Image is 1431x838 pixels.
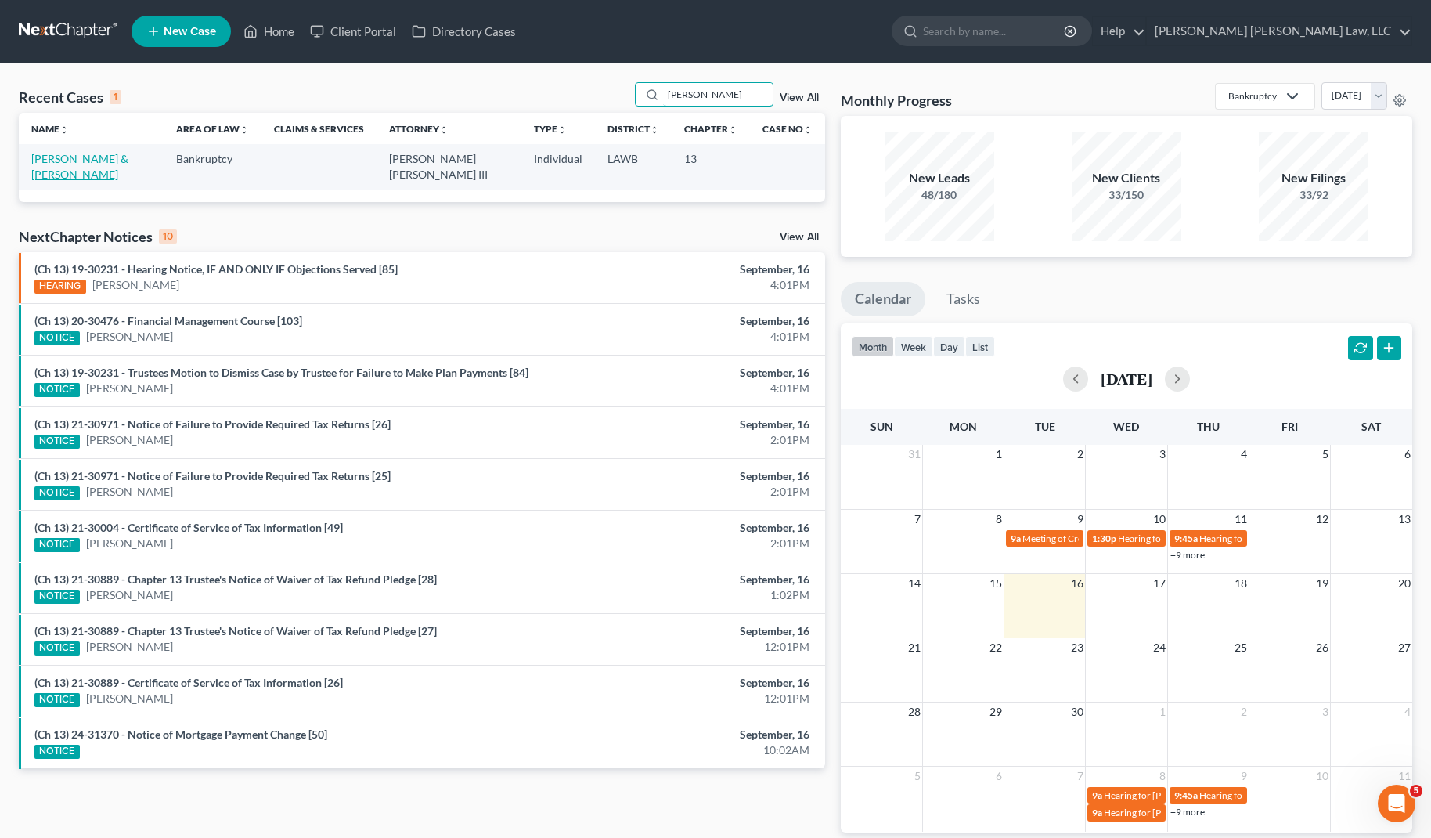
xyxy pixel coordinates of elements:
[1101,370,1152,387] h2: [DATE]
[34,676,343,689] a: (Ch 13) 21-30889 - Certificate of Service of Tax Information [26]
[728,125,737,135] i: unfold_more
[907,574,922,593] span: 14
[561,587,809,603] div: 1:02PM
[1076,767,1085,786] span: 7
[86,587,173,603] a: [PERSON_NAME]
[389,123,449,135] a: Attorneyunfold_more
[1174,789,1198,801] span: 9:45a
[1321,445,1330,464] span: 5
[34,417,391,431] a: (Ch 13) 21-30971 - Notice of Failure to Provide Required Tax Returns [26]
[1092,789,1102,801] span: 9a
[1104,789,1226,801] span: Hearing for [PERSON_NAME]
[988,638,1004,657] span: 22
[907,703,922,721] span: 28
[164,144,261,189] td: Bankruptcy
[663,83,773,106] input: Search by name...
[907,445,922,464] span: 31
[521,144,595,189] td: Individual
[672,144,750,189] td: 13
[1199,789,1321,801] span: Hearing for [PERSON_NAME]
[34,435,80,449] div: NOTICE
[1152,574,1167,593] span: 17
[302,17,404,45] a: Client Portal
[885,187,994,203] div: 48/180
[561,262,809,277] div: September, 16
[932,282,994,316] a: Tasks
[1011,533,1021,544] span: 9a
[159,229,177,244] div: 10
[561,468,809,484] div: September, 16
[994,445,1004,464] span: 1
[92,277,179,293] a: [PERSON_NAME]
[1403,445,1412,464] span: 6
[86,639,173,655] a: [PERSON_NAME]
[34,280,86,294] div: HEARING
[34,521,343,534] a: (Ch 13) 21-30004 - Certificate of Service of Tax Information [49]
[164,26,216,38] span: New Case
[561,639,809,655] div: 12:01PM
[34,469,391,482] a: (Ch 13) 21-30971 - Notice of Failure to Provide Required Tax Returns [25]
[86,484,173,500] a: [PERSON_NAME]
[377,144,521,189] td: [PERSON_NAME] [PERSON_NAME] III
[1197,420,1220,433] span: Thu
[923,16,1066,45] input: Search by name...
[1259,187,1368,203] div: 33/92
[31,152,128,181] a: [PERSON_NAME] & [PERSON_NAME]
[561,313,809,329] div: September, 16
[1314,638,1330,657] span: 26
[1076,510,1085,529] span: 9
[1410,785,1422,797] span: 5
[852,336,894,357] button: month
[34,624,437,638] a: (Ch 13) 21-30889 - Chapter 13 Trustee's Notice of Waiver of Tax Refund Pledge [27]
[561,536,809,551] div: 2:01PM
[1072,187,1181,203] div: 33/150
[561,691,809,706] div: 12:01PM
[1233,510,1249,529] span: 11
[1069,638,1085,657] span: 23
[1397,767,1412,786] span: 11
[1158,703,1167,721] span: 1
[1239,767,1249,786] span: 9
[913,767,922,786] span: 5
[1397,574,1412,593] span: 20
[561,623,809,639] div: September, 16
[1072,169,1181,187] div: New Clients
[86,381,173,396] a: [PERSON_NAME]
[236,17,302,45] a: Home
[34,728,327,741] a: (Ch 13) 24-31370 - Notice of Mortgage Payment Change [50]
[34,693,80,707] div: NOTICE
[34,314,302,327] a: (Ch 13) 20-30476 - Financial Management Course [103]
[1093,17,1145,45] a: Help
[780,232,819,243] a: View All
[561,365,809,381] div: September, 16
[994,510,1004,529] span: 8
[1199,533,1404,544] span: Hearing for [PERSON_NAME] & [PERSON_NAME]
[933,336,965,357] button: day
[1174,533,1198,544] span: 9:45a
[1076,445,1085,464] span: 2
[561,484,809,500] div: 2:01PM
[607,123,659,135] a: Districtunfold_more
[1228,89,1277,103] div: Bankruptcy
[176,123,249,135] a: Area of Lawunfold_more
[1239,445,1249,464] span: 4
[988,703,1004,721] span: 29
[59,125,69,135] i: unfold_more
[1321,703,1330,721] span: 3
[965,336,995,357] button: list
[19,227,177,246] div: NextChapter Notices
[1069,574,1085,593] span: 16
[1158,445,1167,464] span: 3
[261,113,377,144] th: Claims & Services
[1147,17,1411,45] a: [PERSON_NAME] [PERSON_NAME] Law, LLC
[1259,169,1368,187] div: New Filings
[780,92,819,103] a: View All
[34,486,80,500] div: NOTICE
[561,329,809,345] div: 4:01PM
[34,331,80,345] div: NOTICE
[86,432,173,448] a: [PERSON_NAME]
[1022,533,1196,544] span: Meeting of Creditors for [PERSON_NAME]
[1104,807,1226,818] span: Hearing for [PERSON_NAME]
[404,17,524,45] a: Directory Cases
[894,336,933,357] button: week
